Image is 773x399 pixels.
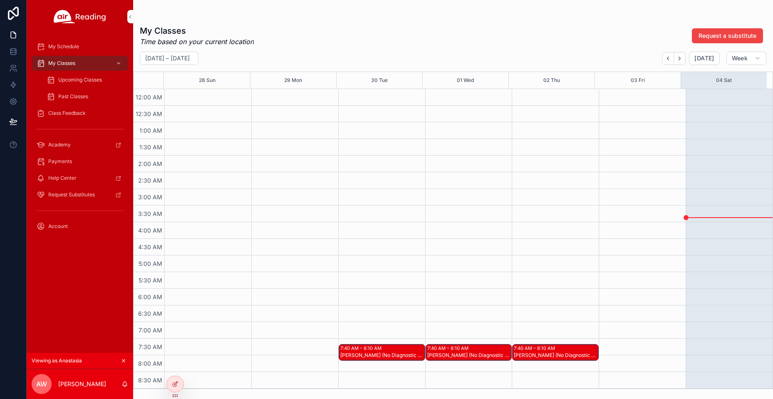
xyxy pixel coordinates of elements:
span: 12:00 AM [134,94,164,101]
span: 2:00 AM [136,160,164,167]
a: Help Center [32,171,128,186]
div: 7:40 AM – 8:10 AM [427,345,471,352]
h2: [DATE] – [DATE] [145,54,190,62]
button: 28 Sun [199,72,216,89]
em: Time based on your current location [140,37,254,47]
a: Request Substitutes [32,187,128,202]
span: Academy [48,141,71,148]
span: 5:00 AM [136,260,164,267]
span: Upcoming Classes [58,77,102,83]
a: Academy [32,137,128,152]
a: Payments [32,154,128,169]
span: 8:00 AM [136,360,164,367]
button: Next [674,52,686,65]
span: Request a substitute [699,32,756,40]
span: 3:00 AM [136,193,164,201]
div: [PERSON_NAME] (No Diagnostic Needed), Jazlyn T (No Diagnostic Needed) [514,352,598,359]
span: 4:30 AM [136,243,164,250]
span: [DATE] [694,55,714,62]
span: 8:30 AM [136,377,164,384]
button: Request a substitute [692,28,763,43]
span: Past Classes [58,93,88,100]
span: My Classes [48,60,75,67]
span: Viewing as Anastasia [32,357,82,364]
span: Request Substitutes [48,191,95,198]
button: 03 Fri [631,72,645,89]
button: 29 Mon [284,72,302,89]
span: 2:30 AM [136,177,164,184]
button: 02 Thu [543,72,560,89]
span: 7:00 AM [136,327,164,334]
span: 5:30 AM [136,277,164,284]
span: 1:30 AM [137,144,164,151]
a: Past Classes [42,89,128,104]
a: Upcoming Classes [42,72,128,87]
a: My Classes [32,56,128,71]
button: 04 Sat [716,72,732,89]
span: Help Center [48,175,77,181]
button: 30 Tue [371,72,388,89]
a: My Schedule [32,39,128,54]
span: 3:30 AM [136,210,164,217]
span: 7:30 AM [136,343,164,350]
button: Week [726,52,766,65]
div: 7:40 AM – 8:10 AM [514,345,557,352]
div: [PERSON_NAME] (No Diagnostic Needed), Jazlyn T (No Diagnostic Needed) [427,352,511,359]
div: 7:40 AM – 8:10 AM [340,345,384,352]
button: Back [662,52,674,65]
p: [PERSON_NAME] [58,380,106,388]
span: Account [48,223,68,230]
span: Class Feedback [48,110,86,116]
button: [DATE] [689,52,719,65]
span: 4:00 AM [136,227,164,234]
div: 7:40 AM – 8:10 AM[PERSON_NAME] (No Diagnostic Needed), Jazlyn T (No Diagnostic Needed) [426,344,512,360]
span: Week [732,55,748,62]
div: 7:40 AM – 8:10 AM[PERSON_NAME] (No Diagnostic Needed), Jazlyn T (No Diagnostic Needed) [339,344,425,360]
a: Account [32,219,128,234]
span: Payments [48,158,72,165]
a: Class Feedback [32,106,128,121]
span: AW [36,379,47,389]
span: 6:00 AM [136,293,164,300]
span: 6:30 AM [136,310,164,317]
span: 12:30 AM [134,110,164,117]
img: App logo [54,10,106,23]
h1: My Classes [140,25,254,37]
span: My Schedule [48,43,79,50]
div: scrollable content [27,33,133,245]
div: 7:40 AM – 8:10 AM[PERSON_NAME] (No Diagnostic Needed), Jazlyn T (No Diagnostic Needed) [513,344,598,360]
button: 01 Wed [457,72,474,89]
span: 1:00 AM [137,127,164,134]
div: [PERSON_NAME] (No Diagnostic Needed), Jazlyn T (No Diagnostic Needed) [340,352,424,359]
